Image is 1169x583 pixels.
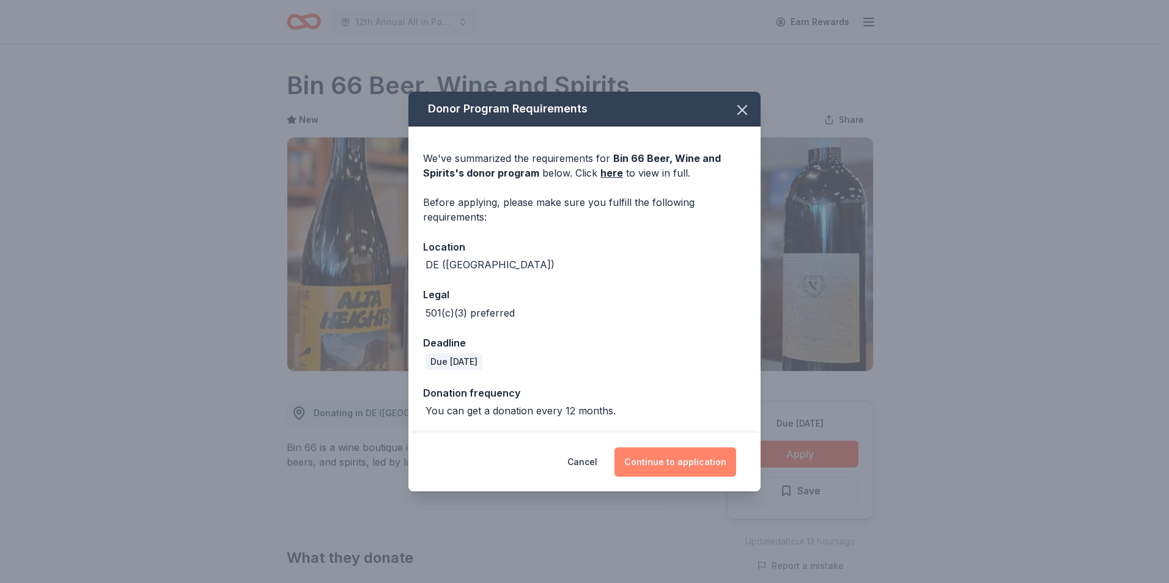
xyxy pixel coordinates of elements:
[426,306,515,320] div: 501(c)(3) preferred
[423,287,746,302] div: Legal
[426,257,555,272] div: DE ([GEOGRAPHIC_DATA])
[423,385,746,401] div: Donation frequency
[408,92,761,127] div: Donor Program Requirements
[567,447,597,477] button: Cancel
[423,239,746,255] div: Location
[426,353,482,370] div: Due [DATE]
[600,166,623,180] a: here
[614,447,736,477] button: Continue to application
[423,335,746,351] div: Deadline
[423,151,746,180] div: We've summarized the requirements for below. Click to view in full.
[426,403,616,418] div: You can get a donation every 12 months.
[423,195,746,224] div: Before applying, please make sure you fulfill the following requirements:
